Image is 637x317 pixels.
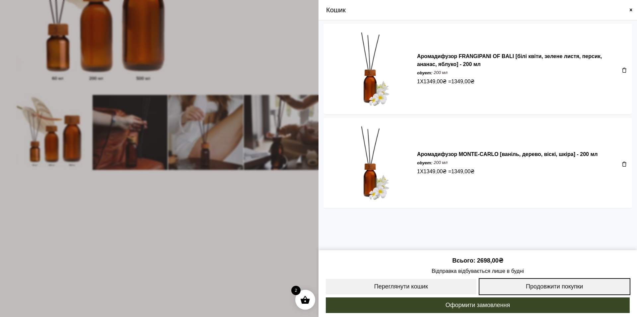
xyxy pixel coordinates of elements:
a: Переглянути кошик [325,278,477,295]
div: X [417,168,618,176]
span: 1 [417,168,420,176]
a: Оформити замовлення [325,297,630,314]
span: Всього [452,257,477,264]
span: 2 [291,286,301,295]
bdi: 2698,00 [477,257,503,264]
a: Аромадифузор MONTE-CARLO [ваніль, дерево, віскі, шкіра] - 200 мл [417,151,598,157]
span: Кошик [326,5,346,15]
dt: obyem: [417,70,432,76]
span: = [448,168,474,176]
bdi: 1349,00 [451,169,474,174]
span: 1 [417,78,420,86]
span: = [448,78,474,86]
bdi: 1349,00 [451,79,474,84]
dt: obyem: [417,160,432,166]
p: 200 мл [434,160,448,166]
a: Аромадифузор FRANGIPANI OF BALI [білі квіти, зелене листя, персик, ананас, яблуко] - 200 мл [417,53,602,67]
div: X [417,78,618,86]
span: ₴ [499,257,503,264]
p: 200 мл [434,70,448,76]
span: ₴ [443,168,447,176]
bdi: 1349,00 [424,79,447,84]
span: Відправка відбувається лише в будні [325,267,630,275]
span: ₴ [443,78,447,86]
span: ₴ [470,78,474,86]
span: ₴ [470,168,474,176]
a: Продовжити покупки [479,278,631,295]
bdi: 1349,00 [424,169,447,174]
